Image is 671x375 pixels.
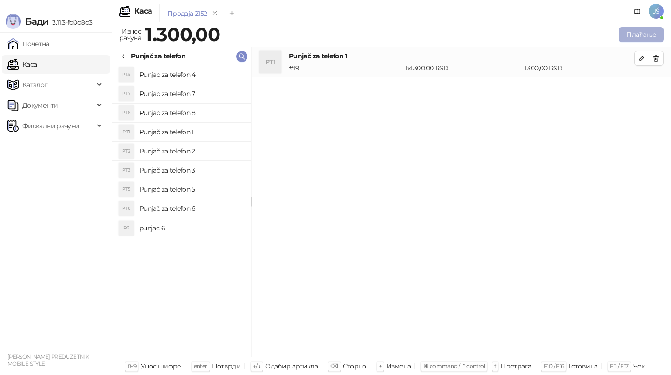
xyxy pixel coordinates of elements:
[139,221,244,236] h4: punjac 6
[649,4,664,19] span: JŠ
[134,7,152,15] div: Каса
[259,51,281,73] div: PT1
[212,360,241,372] div: Потврди
[633,360,645,372] div: Чек
[610,362,628,369] span: F11 / F17
[7,35,49,53] a: Почетна
[423,362,485,369] span: ⌘ command / ⌃ control
[289,51,634,61] h4: Punjač za telefon 1
[223,4,241,22] button: Add tab
[119,221,134,236] div: P6
[343,360,366,372] div: Сторно
[194,362,207,369] span: enter
[139,125,244,139] h4: Punjač za telefon 1
[330,362,338,369] span: ⌫
[139,182,244,197] h4: Punjač za telefon 5
[119,144,134,159] div: PT2
[119,125,134,139] div: PT1
[119,67,134,82] div: PT4
[141,360,181,372] div: Унос шифре
[265,360,318,372] div: Одабир артикла
[48,18,92,27] span: 3.11.3-fd0d8d3
[119,105,134,120] div: PT8
[379,362,382,369] span: +
[7,55,37,74] a: Каса
[112,65,251,357] div: grid
[22,76,48,94] span: Каталог
[619,27,664,42] button: Плаћање
[119,86,134,101] div: PT7
[145,23,220,46] strong: 1.300,00
[131,51,185,61] div: Punjač za telefon
[386,360,411,372] div: Измена
[119,201,134,216] div: PT6
[287,63,404,73] div: # 19
[139,67,244,82] h4: Punjac za telefon 4
[253,362,260,369] span: ↑/↓
[139,86,244,101] h4: Punjac za telefon 7
[404,63,522,73] div: 1 x 1.300,00 RSD
[7,354,89,367] small: [PERSON_NAME] PREDUZETNIK MOBILE STYLE
[209,9,221,17] button: remove
[494,362,496,369] span: f
[117,25,143,44] div: Износ рачуна
[22,117,79,135] span: Фискални рачуни
[139,144,244,159] h4: Punjač za telefon 2
[139,201,244,216] h4: Punjač za telefon 6
[522,63,636,73] div: 1.300,00 RSD
[500,360,531,372] div: Претрага
[119,163,134,178] div: PT3
[22,96,58,115] span: Документи
[568,360,597,372] div: Готовина
[167,8,207,19] div: Продаја 2152
[139,163,244,178] h4: Punjač za telefon 3
[119,182,134,197] div: PT5
[544,362,564,369] span: F10 / F16
[6,14,21,29] img: Logo
[630,4,645,19] a: Документација
[139,105,244,120] h4: Punjac za telefon 8
[128,362,136,369] span: 0-9
[25,16,48,27] span: Бади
